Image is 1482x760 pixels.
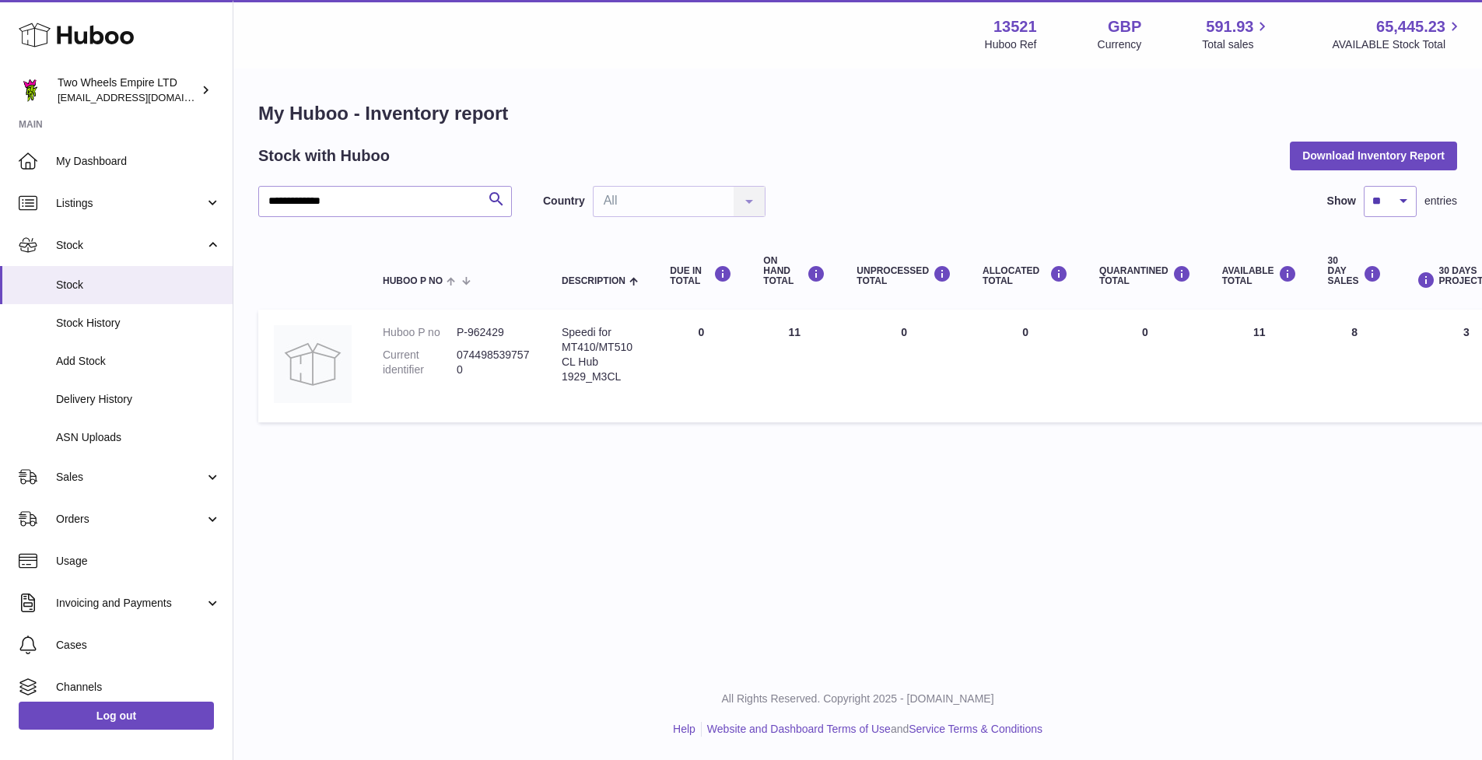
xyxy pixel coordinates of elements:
span: Delivery History [56,392,221,407]
td: 0 [841,310,967,422]
div: Two Wheels Empire LTD [58,75,198,105]
span: Channels [56,680,221,695]
a: Service Terms & Conditions [909,723,1042,735]
div: Currency [1098,37,1142,52]
label: Country [543,194,585,208]
div: DUE IN TOTAL [670,265,732,286]
span: My Dashboard [56,154,221,169]
img: product image [274,325,352,403]
span: Orders [56,512,205,527]
span: Huboo P no [383,276,443,286]
span: Add Stock [56,354,221,369]
div: 30 DAY SALES [1328,256,1382,287]
span: 0 [1142,326,1148,338]
button: Download Inventory Report [1290,142,1457,170]
td: 8 [1312,310,1397,422]
span: Cases [56,638,221,653]
span: Sales [56,470,205,485]
span: Listings [56,196,205,211]
label: Show [1327,194,1356,208]
dt: Huboo P no [383,325,457,340]
span: Stock History [56,316,221,331]
a: Log out [19,702,214,730]
div: ON HAND Total [763,256,825,287]
dd: P-962429 [457,325,531,340]
td: 11 [1207,310,1312,422]
a: 591.93 Total sales [1202,16,1271,52]
div: Huboo Ref [985,37,1037,52]
img: justas@twowheelsempire.com [19,79,42,102]
dd: 0744985397570 [457,348,531,377]
span: entries [1424,194,1457,208]
span: Stock [56,278,221,292]
a: Website and Dashboard Terms of Use [707,723,891,735]
span: Description [562,276,625,286]
span: ASN Uploads [56,430,221,445]
span: Invoicing and Payments [56,596,205,611]
a: 65,445.23 AVAILABLE Stock Total [1332,16,1463,52]
td: 0 [967,310,1084,422]
span: 65,445.23 [1376,16,1445,37]
span: Stock [56,238,205,253]
span: Total sales [1202,37,1271,52]
span: AVAILABLE Stock Total [1332,37,1463,52]
div: ALLOCATED Total [983,265,1068,286]
h2: Stock with Huboo [258,145,390,166]
p: All Rights Reserved. Copyright 2025 - [DOMAIN_NAME] [246,692,1470,706]
span: Usage [56,554,221,569]
a: Help [673,723,695,735]
span: [EMAIL_ADDRESS][DOMAIN_NAME] [58,91,229,103]
h1: My Huboo - Inventory report [258,101,1457,126]
td: 0 [654,310,748,422]
dt: Current identifier [383,348,457,377]
div: Speedi for MT410/MT510 CL Hub 1929_M3CL [562,325,639,384]
li: and [702,722,1042,737]
strong: GBP [1108,16,1141,37]
div: QUARANTINED Total [1099,265,1191,286]
div: AVAILABLE Total [1222,265,1297,286]
span: 591.93 [1206,16,1253,37]
strong: 13521 [993,16,1037,37]
div: UNPROCESSED Total [857,265,951,286]
td: 11 [748,310,841,422]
